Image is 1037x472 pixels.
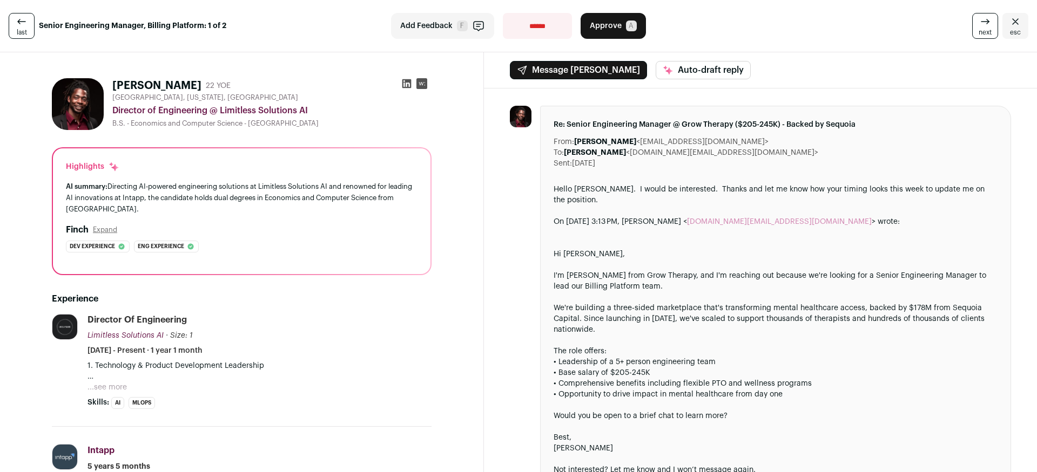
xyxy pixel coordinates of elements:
div: • Base salary of $205-245K [554,367,998,378]
li: AI [111,397,124,409]
b: [PERSON_NAME] [574,138,636,146]
div: • Comprehensive benefits including flexible PTO and wellness programs [554,378,998,389]
span: last [17,28,27,37]
div: [PERSON_NAME] [554,443,998,454]
span: next [979,28,992,37]
div: Would you be open to a brief chat to learn more? [554,411,998,421]
div: • Opportunity to drive impact in mental healthcare from day one [554,389,998,400]
span: Re: Senior Engineering Manager @ Grow Therapy ($205-245K) - Backed by Sequoia [554,119,998,130]
dd: <[DOMAIN_NAME][EMAIL_ADDRESS][DOMAIN_NAME]> [564,147,818,158]
li: MLOps [129,397,155,409]
div: Best, [554,432,998,443]
span: F [457,20,468,31]
blockquote: On [DATE] 3:13 PM, [PERSON_NAME] < > wrote: [554,216,998,238]
div: The role offers: [554,346,998,357]
span: Dev experience [70,241,115,252]
span: Skills: [87,397,109,408]
div: Hi [PERSON_NAME], [554,249,998,259]
dt: Sent: [554,158,572,169]
button: Add Feedback F [391,13,494,39]
a: Close [1002,13,1028,39]
span: esc [1010,28,1021,37]
span: AI summary: [66,183,107,190]
a: next [972,13,998,39]
dt: From: [554,136,574,147]
div: I'm [PERSON_NAME] from Grow Therapy, and I'm reaching out because we're looking for a Senior Engi... [554,270,998,292]
div: 22 YOE [206,80,231,91]
button: Approve A [581,13,646,39]
a: last [9,13,35,39]
img: 51886c84f578f38e15084deebffd0ddeb4bb753071c0fc44d34822123238c0a0.jpg [52,444,77,469]
img: 5bb2618d119e64a82b81271c668836a657d571f6b50622ff7833bca65e769160.jpg [510,106,531,127]
strong: Senior Engineering Manager, Billing Platform: 1 of 2 [39,20,226,31]
img: 5bb2618d119e64a82b81271c668836a657d571f6b50622ff7833bca65e769160.jpg [52,78,104,130]
div: Director of Engineering @ Limitless Solutions AI [112,104,432,117]
button: Expand [93,225,117,234]
span: [GEOGRAPHIC_DATA], [US_STATE], [GEOGRAPHIC_DATA] [112,93,298,102]
h2: Finch [66,223,89,236]
span: Eng experience [138,241,184,252]
dd: [DATE] [572,158,595,169]
dt: To: [554,147,564,158]
span: · Size: 1 [166,332,193,339]
span: A [626,20,637,31]
span: 5 years 5 months [87,461,150,472]
h2: Experience [52,292,432,305]
button: ...see more [87,382,127,393]
p: 1. Technology & Product Development Leadership • Oversee the design, development, and deployment ... [87,360,432,382]
span: Approve [590,20,622,31]
img: 633e398024d39458d547eb12710ce3e2e23ab5380af28dfdf2de749535c5f177.jpg [52,314,77,339]
div: Director of Engineering [87,314,187,326]
span: Add Feedback [400,20,453,31]
div: We're building a three-sided marketplace that's transforming mental healthcare access, backed by ... [554,303,998,335]
span: Limitless Solutions AI [87,332,164,339]
span: Intapp [87,446,115,455]
span: [DATE] - Present · 1 year 1 month [87,345,203,356]
dd: <[EMAIL_ADDRESS][DOMAIN_NAME]> [574,136,769,147]
div: Hello [PERSON_NAME]. I would be interested. Thanks and let me know how your timing looks this wee... [554,184,998,206]
a: [DOMAIN_NAME][EMAIL_ADDRESS][DOMAIN_NAME] [687,218,872,225]
button: Auto-draft reply [656,61,751,79]
b: [PERSON_NAME] [564,149,626,156]
div: • Leadership of a 5+ person engineering team [554,357,998,367]
div: B.S. - Economics and Computer Science - [GEOGRAPHIC_DATA] [112,119,432,128]
div: Directing AI-powered engineering solutions at Limitless Solutions AI and renowned for leading AI ... [66,181,418,215]
h1: [PERSON_NAME] [112,78,201,93]
button: Message [PERSON_NAME] [510,61,647,79]
div: Highlights [66,161,119,172]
